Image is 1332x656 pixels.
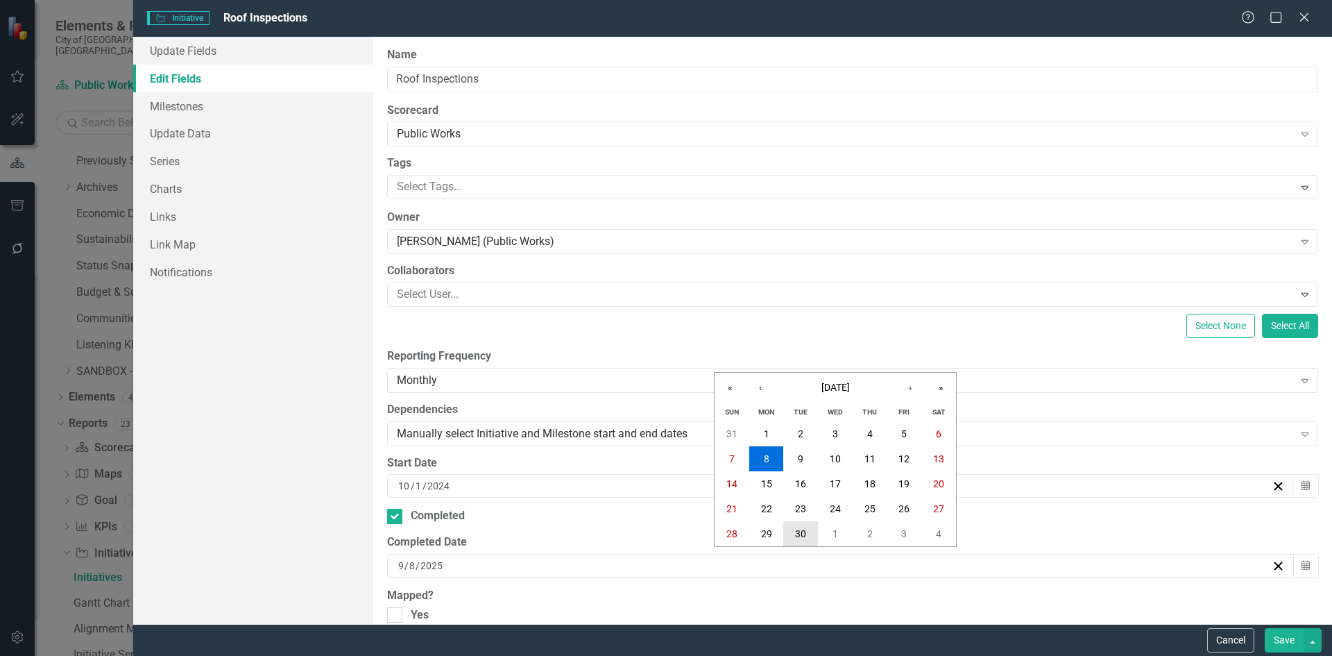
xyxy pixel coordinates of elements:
abbr: October 4, 2025 [936,528,941,539]
label: Mapped? [387,588,1318,604]
abbr: September 2, 2025 [798,428,803,439]
abbr: September 27, 2025 [933,503,944,514]
button: September 17, 2025 [818,471,853,496]
button: [DATE] [776,373,895,403]
abbr: Monday [758,407,774,417]
button: September 25, 2025 [853,496,887,521]
abbr: September 22, 2025 [761,503,772,514]
abbr: September 1, 2025 [764,428,769,439]
button: September 20, 2025 [921,471,956,496]
abbr: Tuesday [794,407,808,417]
abbr: September 14, 2025 [726,478,737,489]
button: September 26, 2025 [887,496,922,521]
button: September 28, 2025 [715,521,749,546]
abbr: September 25, 2025 [864,503,876,514]
button: September 14, 2025 [715,471,749,496]
button: September 11, 2025 [853,446,887,471]
abbr: September 29, 2025 [761,528,772,539]
button: September 16, 2025 [783,471,818,496]
span: [DATE] [821,382,850,393]
div: Yes [411,607,429,623]
button: » [925,373,956,403]
label: Name [387,47,1318,63]
abbr: Wednesday [828,407,843,417]
span: Initiative [147,11,210,25]
input: dd [409,559,416,573]
a: Edit Fields [133,65,373,92]
input: mm [398,559,404,573]
button: October 1, 2025 [818,521,853,546]
a: Link Map [133,230,373,258]
label: Tags [387,155,1318,171]
input: Initiative Name [387,67,1318,92]
abbr: September 5, 2025 [901,428,907,439]
button: September 15, 2025 [749,471,784,496]
abbr: September 28, 2025 [726,528,737,539]
abbr: October 2, 2025 [867,528,873,539]
abbr: September 9, 2025 [798,453,803,464]
button: September 6, 2025 [921,421,956,446]
a: Charts [133,175,373,203]
button: September 30, 2025 [783,521,818,546]
abbr: September 7, 2025 [729,453,735,464]
div: Manually select Initiative and Milestone start and end dates [397,426,1294,441]
input: yyyy [420,559,443,573]
div: Public Works [397,126,1294,142]
abbr: September 24, 2025 [830,503,841,514]
button: September 22, 2025 [749,496,784,521]
button: « [715,373,745,403]
abbr: September 10, 2025 [830,453,841,464]
label: Scorecard [387,103,1318,119]
abbr: September 15, 2025 [761,478,772,489]
abbr: September 19, 2025 [898,478,910,489]
abbr: September 12, 2025 [898,453,910,464]
div: End Date [863,455,1318,471]
button: September 23, 2025 [783,496,818,521]
button: September 2, 2025 [783,421,818,446]
div: [PERSON_NAME] (Public Works) [397,234,1294,250]
abbr: September 17, 2025 [830,478,841,489]
button: October 2, 2025 [853,521,887,546]
span: / [416,560,420,572]
button: October 4, 2025 [921,521,956,546]
a: Series [133,147,373,175]
span: / [411,480,415,492]
button: Save [1265,628,1304,653]
button: September 7, 2025 [715,446,749,471]
button: ‹ [745,373,776,403]
abbr: September 23, 2025 [795,503,806,514]
button: September 1, 2025 [749,421,784,446]
span: Roof Inspections [223,11,307,24]
button: September 5, 2025 [887,421,922,446]
button: September 19, 2025 [887,471,922,496]
button: September 24, 2025 [818,496,853,521]
span: / [422,480,427,492]
abbr: September 20, 2025 [933,478,944,489]
div: Start Date [387,455,842,471]
abbr: September 11, 2025 [864,453,876,464]
abbr: September 30, 2025 [795,528,806,539]
abbr: Friday [898,407,910,417]
button: September 13, 2025 [921,446,956,471]
abbr: September 16, 2025 [795,478,806,489]
div: Completed Date [387,535,1318,550]
abbr: Saturday [932,407,946,417]
div: Completed [411,508,465,524]
button: Cancel [1207,628,1254,653]
label: Dependencies [387,402,1318,418]
abbr: October 1, 2025 [832,528,838,539]
abbr: September 26, 2025 [898,503,910,514]
button: September 27, 2025 [921,496,956,521]
button: September 29, 2025 [749,521,784,546]
a: Update Data [133,119,373,147]
label: Reporting Frequency [387,348,1318,364]
button: September 18, 2025 [853,471,887,496]
abbr: September 18, 2025 [864,478,876,489]
label: Owner [387,210,1318,226]
button: September 4, 2025 [853,421,887,446]
button: August 31, 2025 [715,421,749,446]
abbr: September 13, 2025 [933,453,944,464]
abbr: August 31, 2025 [726,428,737,439]
abbr: September 6, 2025 [936,428,941,439]
button: September 21, 2025 [715,496,749,521]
